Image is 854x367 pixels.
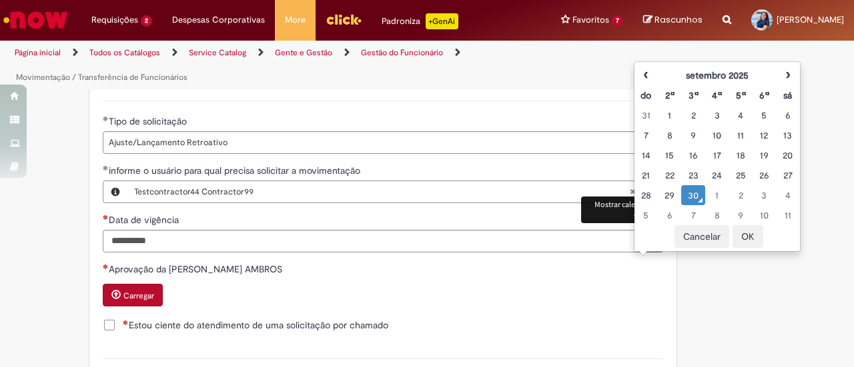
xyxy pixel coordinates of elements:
[622,181,643,202] abbr: Limpar campo informe o usuário para qual precisa solicitar a movimentação
[638,109,655,122] div: 31 August 2025 Sunday
[756,109,773,122] div: 05 September 2025 Friday
[643,14,703,27] a: Rascunhos
[361,47,443,58] a: Gestão do Funcionário
[16,72,187,83] a: Movimentação / Transferência de Funcionários
[675,225,729,248] button: Cancelar
[685,169,701,182] div: 23 September 2025 Tuesday
[123,318,388,332] span: Estou ciente do atendimento de uma solicitação por chamado
[661,149,678,162] div: 15 September 2025 Monday
[709,169,725,182] div: 24 September 2025 Wednesday
[732,129,749,142] div: 11 September 2025 Thursday
[685,208,701,222] div: 07 October 2025 Tuesday
[777,14,844,25] span: [PERSON_NAME]
[709,129,725,142] div: 10 September 2025 Wednesday
[753,85,776,105] th: Sexta-feira
[685,149,701,162] div: 16 September 2025 Tuesday
[172,13,265,27] span: Despesas Corporativas
[109,214,181,226] span: Data de vigência
[732,208,749,222] div: 09 October 2025 Thursday
[655,13,703,26] span: Rascunhos
[658,65,776,85] th: setembro 2025. Alternar mês
[732,169,749,182] div: 25 September 2025 Thursday
[661,129,678,142] div: 08 September 2025 Monday
[776,65,799,85] th: Próximo mês
[661,109,678,122] div: 01 September 2025 Monday
[658,85,681,105] th: Segunda-feira
[638,208,655,222] div: 05 October 2025 Sunday
[661,208,678,222] div: 06 October 2025 Monday
[756,129,773,142] div: 12 September 2025 Friday
[756,149,773,162] div: 19 September 2025 Friday
[661,188,678,202] div: 29 September 2025 Monday
[103,264,109,269] span: Necessários
[709,149,725,162] div: 17 September 2025 Wednesday
[733,225,763,248] button: OK
[109,132,636,153] span: Ajuste/Lançamento Retroativo
[732,109,749,122] div: 04 September 2025 Thursday
[638,188,655,202] div: 28 September 2025 Sunday
[776,85,799,105] th: Sábado
[779,109,796,122] div: 06 September 2025 Saturday
[729,85,752,105] th: Quinta-feira
[91,13,138,27] span: Requisições
[634,65,658,85] th: Mês anterior
[189,47,246,58] a: Service Catalog
[756,208,773,222] div: 10 October 2025 Friday
[123,290,154,301] small: Carregar
[661,169,678,182] div: 22 September 2025 Monday
[581,196,715,223] div: Mostrar calendário para Data de vigência
[103,116,109,121] span: Obrigatório Preenchido
[779,208,796,222] div: 11 October 2025 Saturday
[15,47,61,58] a: Página inicial
[705,85,729,105] th: Quarta-feira
[685,109,701,122] div: 02 September 2025 Tuesday
[103,284,163,306] button: Carregar anexo de Aprovação da LARISSA FONTENELLE AMBROS Required
[732,188,749,202] div: 02 October 2025 Thursday
[109,165,363,177] span: Necessários - informe o usuário para qual precisa solicitar a movimentação
[326,9,362,29] img: click_logo_yellow_360x200.png
[89,47,160,58] a: Todos os Catálogos
[638,149,655,162] div: 14 September 2025 Sunday
[426,13,458,29] p: +GenAi
[732,149,749,162] div: 18 September 2025 Thursday
[572,13,609,27] span: Favoritos
[103,214,109,220] span: Necessários
[123,320,129,325] span: Necessários
[638,169,655,182] div: 21 September 2025 Sunday
[109,115,189,127] span: Tipo de solicitação
[285,13,306,27] span: More
[685,188,701,202] div: O seletor de data foi aberto.30 September 2025 Tuesday
[779,149,796,162] div: 20 September 2025 Saturday
[779,129,796,142] div: 13 September 2025 Saturday
[612,15,623,27] span: 7
[709,208,725,222] div: 08 October 2025 Wednesday
[141,15,152,27] span: 2
[103,181,127,202] button: informe o usuário para qual precisa solicitar a movimentação, Visualizar este registro Testcontra...
[382,13,458,29] div: Padroniza
[1,7,70,33] img: ServiceNow
[779,188,796,202] div: 04 October 2025 Saturday
[275,47,332,58] a: Gente e Gestão
[709,109,725,122] div: 03 September 2025 Wednesday
[756,188,773,202] div: 03 October 2025 Friday
[709,188,725,202] div: 01 October 2025 Wednesday
[779,169,796,182] div: 27 September 2025 Saturday
[638,129,655,142] div: 07 September 2025 Sunday
[127,181,663,202] a: Testcontractor44 Contractor99Limpar campo informe o usuário para qual precisa solicitar a movimen...
[134,181,629,202] span: Testcontractor44 Contractor99
[634,61,801,252] div: Escolher data
[10,41,559,90] ul: Trilhas de página
[756,169,773,182] div: 26 September 2025 Friday
[103,165,109,171] span: Obrigatório Preenchido
[634,85,658,105] th: Domingo
[109,263,285,275] span: Aprovação da [PERSON_NAME] AMBROS
[103,230,643,252] input: Data de vigência
[681,85,705,105] th: Terça-feira
[685,129,701,142] div: 09 September 2025 Tuesday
